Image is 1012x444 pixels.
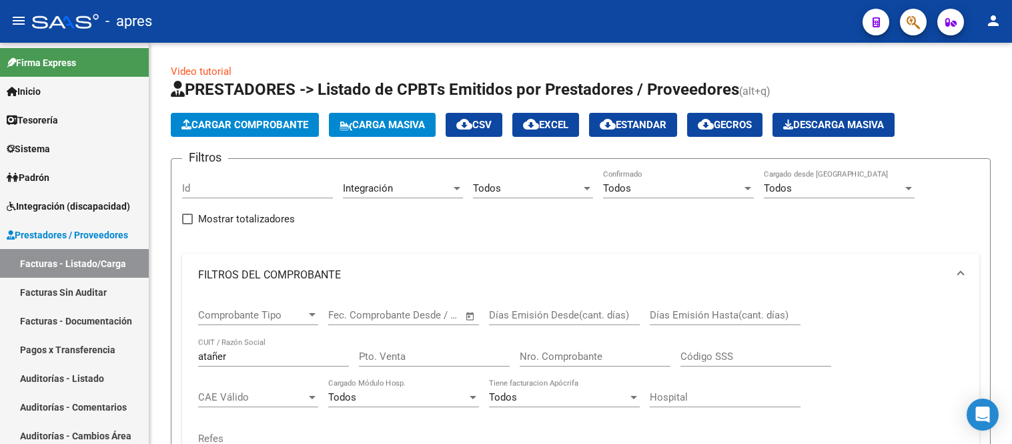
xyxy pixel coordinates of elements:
span: Gecros [698,119,752,131]
span: Todos [328,391,356,403]
mat-icon: cloud_download [698,116,714,132]
span: Firma Express [7,55,76,70]
button: CSV [446,113,502,137]
span: CAE Válido [198,391,306,403]
span: Inicio [7,84,41,99]
mat-panel-title: FILTROS DEL COMPROBANTE [198,268,947,282]
span: (alt+q) [739,85,771,97]
mat-icon: menu [11,13,27,29]
span: Comprobante Tipo [198,309,306,321]
span: Cargar Comprobante [181,119,308,131]
button: Estandar [589,113,677,137]
span: Integración [343,182,393,194]
button: Cargar Comprobante [171,113,319,137]
app-download-masive: Descarga masiva de comprobantes (adjuntos) [773,113,895,137]
span: Todos [489,391,517,403]
span: Padrón [7,170,49,185]
span: Sistema [7,142,50,156]
span: Integración (discapacidad) [7,199,130,214]
span: Todos [473,182,501,194]
span: CSV [456,119,492,131]
span: Descarga Masiva [783,119,884,131]
mat-expansion-panel-header: FILTROS DEL COMPROBANTE [182,254,979,296]
mat-icon: cloud_download [523,116,539,132]
span: Prestadores / Proveedores [7,228,128,242]
span: Todos [603,182,631,194]
h3: Filtros [182,148,228,167]
span: - apres [105,7,152,36]
span: Tesorería [7,113,58,128]
span: Estandar [600,119,666,131]
input: Fecha fin [394,309,459,321]
button: Descarga Masiva [773,113,895,137]
button: Open calendar [463,308,478,324]
span: Mostrar totalizadores [198,211,295,227]
a: Video tutorial [171,65,231,77]
span: PRESTADORES -> Listado de CPBTs Emitidos por Prestadores / Proveedores [171,80,739,99]
div: Open Intercom Messenger [967,399,999,431]
button: EXCEL [512,113,579,137]
mat-icon: cloud_download [456,116,472,132]
button: Gecros [687,113,763,137]
span: Todos [764,182,792,194]
button: Carga Masiva [329,113,436,137]
span: Carga Masiva [340,119,425,131]
mat-icon: person [985,13,1001,29]
mat-icon: cloud_download [600,116,616,132]
span: EXCEL [523,119,568,131]
input: Fecha inicio [328,309,382,321]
